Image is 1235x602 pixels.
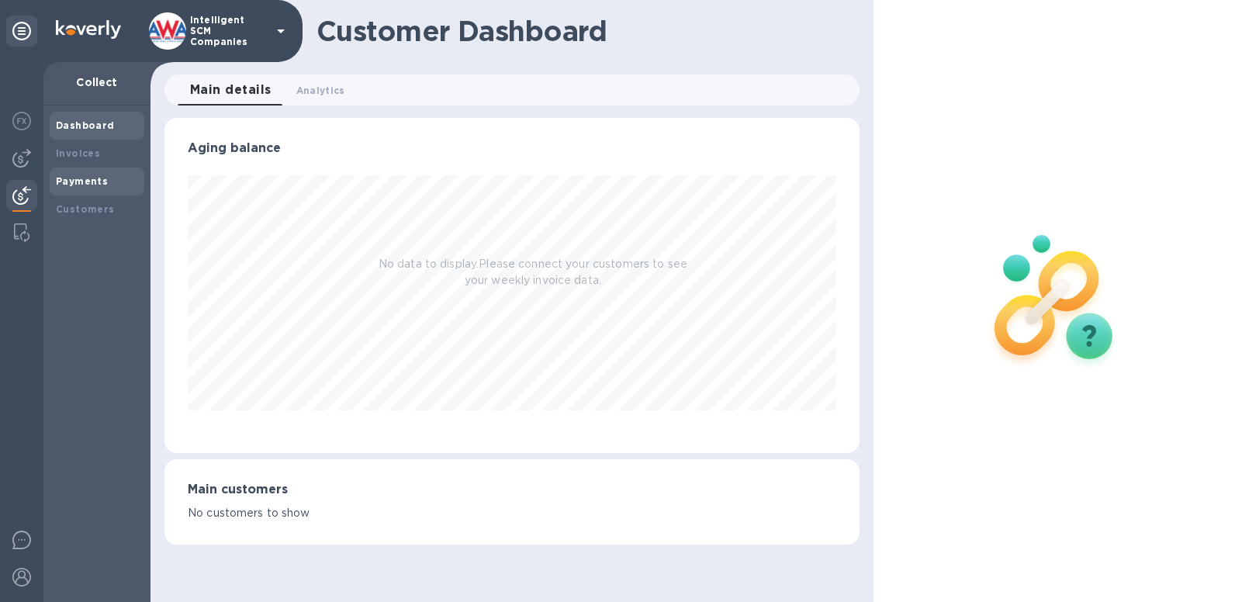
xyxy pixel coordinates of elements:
[188,141,836,156] h3: Aging balance
[190,79,272,101] span: Main details
[56,74,138,90] p: Collect
[188,505,836,521] p: No customers to show
[12,112,31,130] img: Foreign exchange
[317,15,849,47] h1: Customer Dashboard
[6,16,37,47] div: Unpin categories
[56,147,100,159] b: Invoices
[56,20,121,39] img: Logo
[56,119,115,131] b: Dashboard
[188,483,836,497] h3: Main customers
[56,175,108,187] b: Payments
[190,15,268,47] p: Intelligent SCM Companies
[56,203,115,215] b: Customers
[296,82,345,99] span: Analytics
